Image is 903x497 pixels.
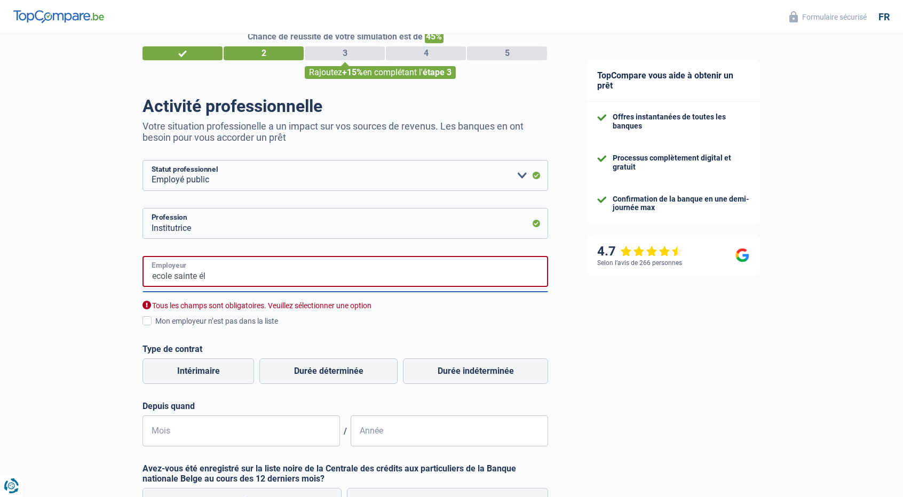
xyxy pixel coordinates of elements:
span: Chance de réussite de votre simulation est de [248,31,423,42]
div: 5 [467,46,547,60]
label: Type de contrat [142,344,548,354]
p: Votre situation professionelle a un impact sur vos sources de revenus. Les banques en ont besoin ... [142,121,548,143]
button: Formulaire sécurisé [783,8,873,26]
span: +15% [342,67,363,77]
div: 1 [142,46,223,60]
div: fr [878,11,890,23]
label: Durée indéterminée [403,358,548,384]
div: Offres instantanées de toutes les banques [613,113,749,131]
label: Durée déterminée [259,358,398,384]
div: Selon l’avis de 266 personnes [597,259,682,267]
div: 2 [224,46,304,60]
div: Rajoutez en complétant l' [305,66,456,79]
div: 4 [386,46,466,60]
label: Depuis quand [142,401,548,411]
input: MM [142,415,340,446]
input: Cherchez votre employeur [142,256,548,287]
span: étape 3 [423,67,451,77]
img: TopCompare Logo [13,10,104,23]
div: 4.7 [597,244,683,259]
div: Processus complètement digital et gratuit [613,154,749,172]
div: Mon employeur n’est pas dans la liste [155,316,548,327]
div: 3 [305,46,385,60]
span: 45% [425,31,443,43]
div: TopCompare vous aide à obtenir un prêt [587,60,760,102]
h1: Activité professionnelle [142,96,548,116]
div: Confirmation de la banque en une demi-journée max [613,195,749,213]
label: Intérimaire [142,358,254,384]
input: AAAA [351,415,548,446]
label: Avez-vous été enregistré sur la liste noire de la Centrale des crédits aux particuliers de la Ban... [142,463,548,484]
div: Tous les champs sont obligatoires. Veuillez sélectionner une option [142,301,548,311]
span: / [340,426,351,436]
